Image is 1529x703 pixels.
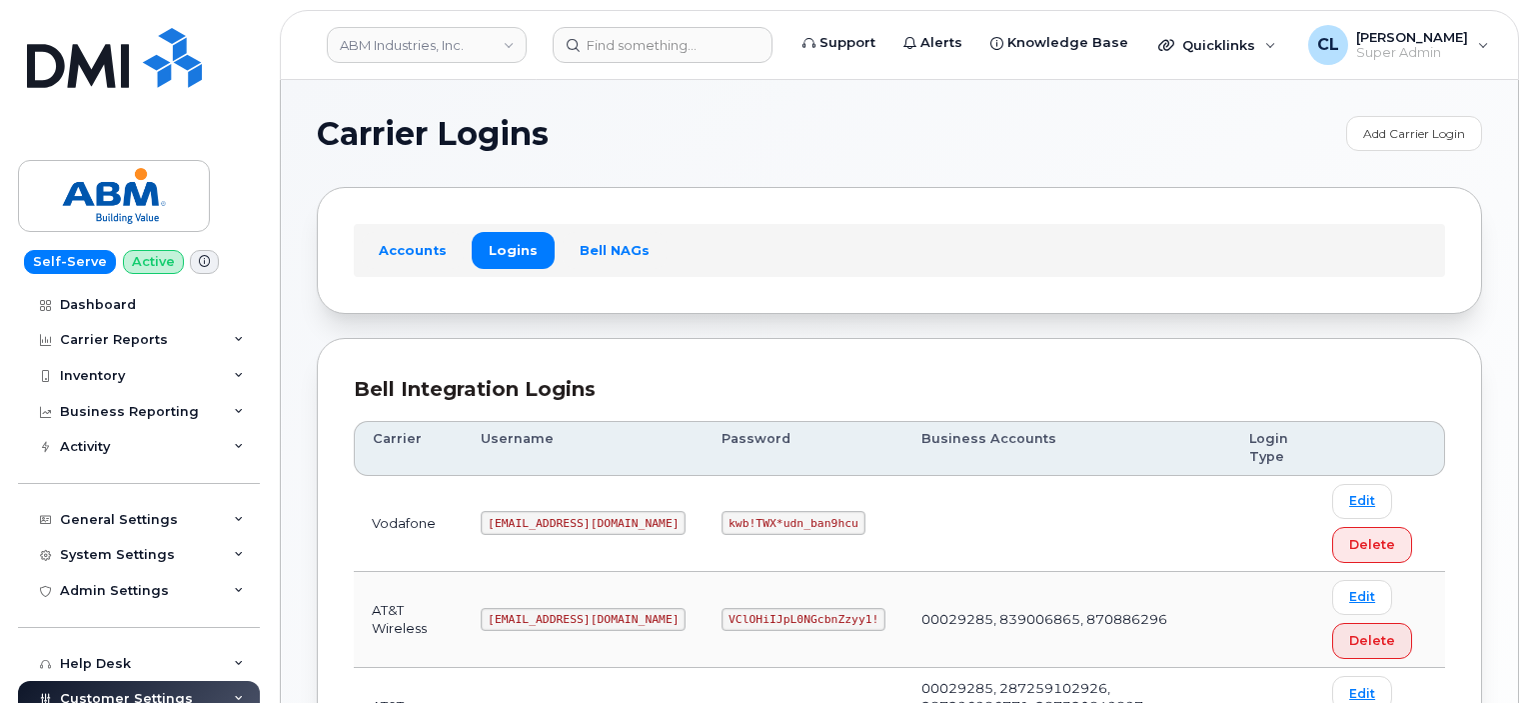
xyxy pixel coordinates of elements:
[362,232,464,268] a: Accounts
[563,232,667,268] a: Bell NAGs
[1332,484,1392,519] a: Edit
[704,421,903,476] th: Password
[903,572,1230,668] td: 00029285, 839006865, 870886296
[1231,421,1315,476] th: Login Type
[354,421,463,476] th: Carrier
[472,232,555,268] a: Logins
[354,476,463,572] td: Vodafone
[1346,116,1482,151] a: Add Carrier Login
[1332,580,1392,615] a: Edit
[354,572,463,668] td: AT&T Wireless
[1349,535,1395,554] span: Delete
[722,608,885,632] code: VClOHiIJpL0NGcbnZzyy1!
[1332,623,1412,659] button: Delete
[481,511,686,535] code: [EMAIL_ADDRESS][DOMAIN_NAME]
[463,421,704,476] th: Username
[1349,631,1395,650] span: Delete
[903,421,1230,476] th: Business Accounts
[722,511,864,535] code: kwb!TWX*udn_ban9hcu
[1332,527,1412,563] button: Delete
[481,608,686,632] code: [EMAIL_ADDRESS][DOMAIN_NAME]
[317,119,549,149] span: Carrier Logins
[354,375,1445,404] div: Bell Integration Logins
